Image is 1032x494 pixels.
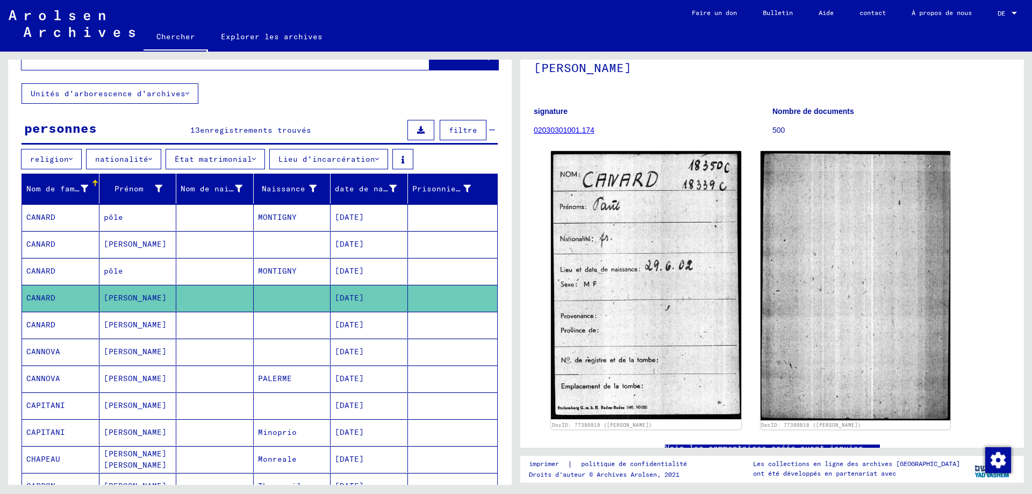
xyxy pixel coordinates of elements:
[440,120,486,140] button: filtre
[144,24,208,52] a: Chercher
[175,154,252,164] font: État matrimonial
[104,374,167,383] font: [PERSON_NAME]
[335,347,364,356] font: [DATE]
[258,212,297,222] font: MONTIGNY
[24,120,97,136] font: personnes
[104,239,167,249] font: [PERSON_NAME]
[262,184,305,194] font: Naissance
[692,9,737,17] font: Faire un don
[772,126,785,134] font: 500
[335,239,364,249] font: [DATE]
[665,443,863,464] font: Voir les commentaires créés avant janvier 2022
[21,83,198,104] button: Unités d'arborescence d'archives
[258,481,302,491] font: Thumesnil
[534,126,594,134] a: 02030301001.174
[335,293,364,303] font: [DATE]
[221,32,322,41] font: Explorer les archives
[190,125,200,135] font: 13
[26,374,60,383] font: CANNOVA
[972,455,1013,482] img: yv_logo.png
[104,481,167,491] font: [PERSON_NAME]
[176,174,254,204] mat-header-cell: Nom de naissance
[335,374,364,383] font: [DATE]
[258,427,297,437] font: Minoprio
[529,470,679,478] font: Droits d'auteur © Archives Arolsen, 2021
[278,154,375,164] font: Lieu d'incarcération
[26,481,55,491] font: CAPPON
[104,427,167,437] font: [PERSON_NAME]
[104,266,123,276] font: pôle
[335,400,364,410] font: [DATE]
[104,449,167,470] font: [PERSON_NAME] [PERSON_NAME]
[26,427,65,437] font: CAPITANI
[30,154,69,164] font: religion
[761,151,951,420] img: 002.jpg
[26,293,55,303] font: CANARD
[763,9,793,17] font: Bulletin
[335,454,364,464] font: [DATE]
[819,9,834,17] font: Aide
[412,180,485,197] div: Prisonnier #
[104,180,176,197] div: Prénom
[581,460,687,468] font: politique de confidentialité
[104,212,123,222] font: pôle
[104,293,167,303] font: [PERSON_NAME]
[335,320,364,330] font: [DATE]
[449,125,477,135] font: filtre
[859,9,886,17] font: contact
[408,174,498,204] mat-header-cell: Prisonnier #
[26,320,55,330] font: CANARD
[335,212,364,222] font: [DATE]
[181,184,258,194] font: Nom de naissance
[258,454,297,464] font: Monreale
[258,266,297,276] font: MONTIGNY
[753,460,960,468] font: Les collections en ligne des archives [GEOGRAPHIC_DATA]
[26,454,60,464] font: CHAPEAU
[86,149,161,169] button: nationalité
[208,24,335,49] a: Explorer les archives
[258,180,331,197] div: Naissance
[31,89,185,98] font: Unités d'arborescence d'archives
[26,347,60,356] font: CANNOVA
[572,459,700,470] a: politique de confidentialité
[985,447,1011,473] img: Modifier le consentement
[269,149,388,169] button: Lieu d'incarcération
[166,149,265,169] button: État matrimonial
[912,9,972,17] font: À propos de nous
[9,10,135,37] img: Arolsen_neg.svg
[104,400,167,410] font: [PERSON_NAME]
[22,174,99,204] mat-header-cell: Nom de famille
[104,320,167,330] font: [PERSON_NAME]
[529,459,568,470] a: imprimer
[335,266,364,276] font: [DATE]
[534,107,568,116] font: signature
[331,174,408,204] mat-header-cell: date de naissance
[335,180,410,197] div: date de naissance
[335,184,417,194] font: date de naissance
[412,184,470,194] font: Prisonnier #
[26,184,94,194] font: Nom de famille
[753,469,896,477] font: ont été développés en partenariat avec
[26,180,102,197] div: Nom de famille
[552,422,652,428] a: DocID: 77380818 ([PERSON_NAME])
[258,374,292,383] font: PALERME
[104,347,167,356] font: [PERSON_NAME]
[529,460,559,468] font: imprimer
[254,174,331,204] mat-header-cell: Naissance
[772,107,854,116] font: Nombre de documents
[26,239,55,249] font: CANARD
[665,442,880,465] a: Voir les commentaires créés avant janvier 2022
[761,422,861,428] a: DocID: 77380818 ([PERSON_NAME])
[551,151,741,419] img: 001.jpg
[26,212,55,222] font: CANARD
[335,427,364,437] font: [DATE]
[99,174,177,204] mat-header-cell: Prénom
[26,266,55,276] font: CANARD
[335,481,364,491] font: [DATE]
[181,180,256,197] div: Nom de naissance
[200,125,311,135] font: enregistrements trouvés
[95,154,148,164] font: nationalité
